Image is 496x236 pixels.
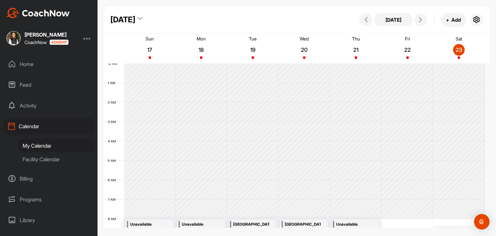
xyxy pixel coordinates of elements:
[146,36,154,41] p: Sun
[382,34,433,63] a: August 22, 2025
[104,81,122,85] div: 1 AM
[4,97,95,114] div: Activity
[374,13,413,26] button: [DATE]
[249,36,257,41] p: Tue
[336,221,372,228] div: Unavailable
[130,221,166,228] div: Unavailable
[285,221,321,228] div: [GEOGRAPHIC_DATA]
[352,36,360,41] p: Thu
[4,212,95,228] div: Library
[104,197,122,201] div: 7 AM
[104,139,122,143] div: 4 AM
[18,152,95,166] div: Facility Calendar
[4,77,95,93] div: Feed
[104,120,122,124] div: 3 AM
[6,31,21,45] img: square_318c742b3522fe015918cc0bd9a1d0e8.jpg
[330,34,382,63] a: August 21, 2025
[18,139,95,152] div: My Calendar
[402,47,413,53] p: 22
[474,214,490,230] div: Open Intercom Messenger
[456,36,462,41] p: Sat
[104,100,122,104] div: 2 AM
[110,14,135,26] div: [DATE]
[25,32,68,37] div: [PERSON_NAME]
[4,191,95,208] div: Programs
[104,62,124,65] div: 12 AM
[350,47,362,53] p: 21
[433,34,485,63] a: August 23, 2025
[446,17,449,23] span: +
[298,47,310,53] p: 20
[182,221,218,228] div: Unavailable
[405,36,410,41] p: Fri
[144,47,156,53] p: 17
[6,8,70,18] img: CoachNow
[195,47,207,53] p: 18
[104,217,122,221] div: 8 AM
[440,13,466,27] button: +Add
[124,34,176,63] a: August 17, 2025
[227,34,279,63] a: August 19, 2025
[233,221,269,228] div: [GEOGRAPHIC_DATA]
[453,47,465,53] p: 23
[104,178,122,182] div: 6 AM
[49,39,68,45] img: CoachNow acadmey
[279,34,330,63] a: August 20, 2025
[4,171,95,187] div: Billing
[25,39,68,45] div: CoachNow
[4,56,95,72] div: Home
[176,34,227,63] a: August 18, 2025
[300,36,309,41] p: Wed
[197,36,206,41] p: Mon
[247,47,259,53] p: 19
[104,159,122,163] div: 5 AM
[4,118,95,134] div: Calendar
